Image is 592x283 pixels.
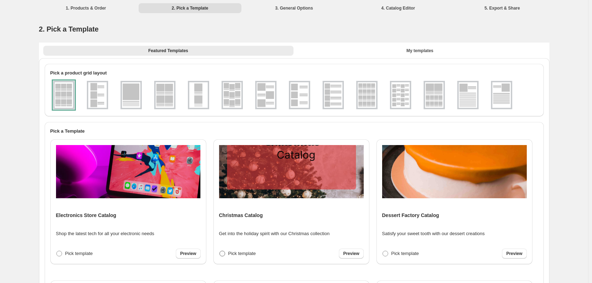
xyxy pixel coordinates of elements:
img: g3x3v2 [223,82,241,108]
span: Preview [343,251,359,256]
p: Get into the holiday spirit with our Christmas collection [219,230,330,237]
img: g1x3v2 [257,82,275,108]
img: g1x1v2 [459,82,477,108]
h4: Dessert Factory Catalog [382,212,439,219]
a: Preview [339,249,363,259]
p: Satisfy your sweet tooth with our dessert creations [382,230,485,237]
a: Preview [176,249,200,259]
span: Featured Templates [148,48,188,54]
p: Shop the latest tech for all your electronic needs [56,230,155,237]
img: g1x3v1 [88,82,107,108]
img: g1x1v1 [122,82,140,108]
span: Pick template [228,251,256,256]
h4: Christmas Catalog [219,212,263,219]
img: g4x4v1 [358,82,376,108]
span: Preview [180,251,196,256]
img: g1x3v3 [290,82,309,108]
span: Preview [506,251,522,256]
h2: Pick a Template [50,128,538,135]
img: g1x1v3 [492,82,511,108]
h2: Pick a product grid layout [50,70,538,77]
img: g2x2v1 [156,82,174,108]
a: Preview [502,249,526,259]
span: Pick template [391,251,419,256]
span: 2. Pick a Template [39,25,99,33]
img: g1x2v1 [189,82,208,108]
h4: Electronics Store Catalog [56,212,116,219]
img: g2x1_4x2v1 [425,82,443,108]
span: Pick template [65,251,93,256]
img: g2x5v1 [391,82,410,108]
img: g1x4v1 [324,82,342,108]
span: My templates [406,48,433,54]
